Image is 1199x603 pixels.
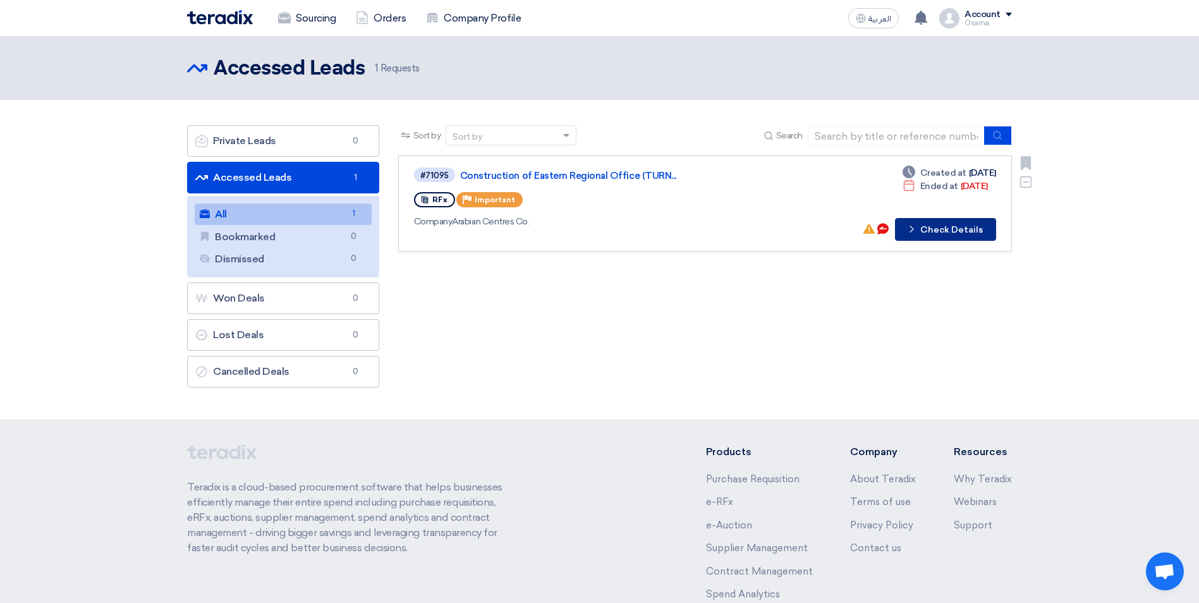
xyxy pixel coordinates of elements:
a: Purchase Requisition [706,473,800,485]
img: profile_test.png [939,8,959,28]
li: Resources [954,444,1012,460]
span: 0 [346,230,362,243]
a: Spend Analytics [706,588,780,600]
li: Company [850,444,916,460]
span: Company [414,216,453,227]
a: Contact us [850,542,901,554]
h2: Accessed Leads [214,56,365,82]
a: Support [954,520,992,531]
div: Account [965,9,1001,20]
a: Orders [346,4,416,32]
span: Search [776,129,803,142]
a: Lost Deals0 [187,319,379,351]
span: العربية [868,15,891,23]
a: Webinars [954,496,997,508]
span: 0 [346,252,362,265]
span: 0 [348,135,363,147]
span: 1 [346,207,362,221]
li: Products [706,444,813,460]
span: Created at [920,166,966,180]
a: e-Auction [706,520,752,531]
a: Terms of use [850,496,911,508]
a: Dismissed [195,248,372,270]
div: Arabian Centres Co. [414,215,779,228]
input: Search by title or reference number [808,126,985,145]
a: Won Deals0 [187,283,379,314]
span: 1 [375,63,378,74]
a: Private Leads0 [187,125,379,157]
a: Why Teradix [954,473,1012,485]
span: RFx [432,195,447,204]
a: About Teradix [850,473,916,485]
span: 0 [348,292,363,305]
img: Teradix logo [187,10,253,25]
a: Accessed Leads1 [187,162,379,193]
span: 1 [348,171,363,184]
span: Important [475,195,515,204]
a: e-RFx [706,496,733,508]
button: Check Details [895,218,996,241]
a: Cancelled Deals0 [187,356,379,387]
a: Bookmarked [195,226,372,248]
a: Company Profile [416,4,531,32]
span: 0 [348,329,363,341]
div: [DATE] [903,180,988,193]
a: Privacy Policy [850,520,913,531]
button: العربية [848,8,899,28]
span: Requests [375,61,420,76]
div: [DATE] [903,166,996,180]
a: Supplier Management [706,542,808,554]
div: Open chat [1146,552,1184,590]
span: Sort by [413,129,441,142]
span: Ended at [920,180,958,193]
div: #71095 [420,171,449,180]
p: Teradix is a cloud-based procurement software that helps businesses efficiently manage their enti... [187,480,517,556]
div: Osama [965,20,1012,27]
a: Sourcing [268,4,346,32]
a: Construction of Eastern Regional Office (TURN... [460,170,776,181]
a: All [195,204,372,225]
div: Sort by [453,130,482,143]
a: Contract Management [706,566,813,577]
span: 0 [348,365,363,378]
